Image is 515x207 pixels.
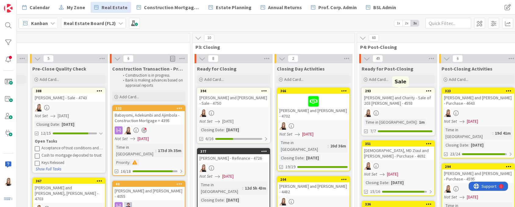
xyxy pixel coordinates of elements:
div: DB [113,126,185,134]
span: 1x [394,20,402,26]
div: 19d 41m [493,130,512,136]
div: Keys Released [41,160,103,165]
div: 132 [116,106,185,111]
div: 394 [198,88,270,94]
span: : [328,143,329,149]
h5: Sale [395,79,406,85]
div: [PERSON_NAME] and [PERSON_NAME] - 4482 [277,182,349,196]
div: [PERSON_NAME] and [PERSON_NAME], [PERSON_NAME] - 4703 [33,184,105,203]
i: Not Set [115,136,128,141]
img: DB [444,109,452,117]
span: My Zone [67,4,85,11]
span: [DATE] [58,113,69,119]
a: Prof. Corp. Admin [307,2,360,13]
i: Not Set [199,118,213,124]
img: DB [364,109,372,117]
div: [PERSON_NAME] and [PERSON_NAME] - 4055 [113,187,185,200]
div: DB [198,109,270,117]
span: Pre-Close Quality Check [32,66,86,72]
i: Not Set [199,173,213,179]
div: [DATE] [225,197,241,203]
span: : [224,126,225,133]
div: 388 [33,88,105,94]
div: DB [277,198,349,205]
span: Real Estate [102,4,127,11]
img: DB [364,162,372,170]
span: Closing Day Activities [277,66,325,72]
div: 394[PERSON_NAME] and [PERSON_NAME] - Sale - 4750 [198,88,270,107]
a: 351[DEMOGRAPHIC_DATA], MD Ziaul and [PERSON_NAME] - Purchase - 4692DBNot Set[DATE]Closing Date:[D... [362,140,435,196]
div: 40 [113,181,185,187]
span: 12/15 [41,130,51,136]
span: 23/24 [450,151,460,157]
div: Closing Date [199,126,224,133]
span: P3: Closing [195,44,347,50]
span: [DATE] [387,171,398,177]
span: 6/16 [206,136,213,142]
div: 12d 5h 43m [243,185,268,191]
span: Estate Planning [216,4,252,11]
div: 366 [280,89,349,93]
div: Open Tasks [35,138,103,144]
div: 294[PERSON_NAME] and [PERSON_NAME] - Purchase - 4595 [442,164,514,183]
span: BSL Admin [373,4,396,11]
div: [PERSON_NAME] and [PERSON_NAME] - 4702 [277,94,349,120]
a: 293[PERSON_NAME] and Charity - Sale of 203 [PERSON_NAME] - 4593DBTime in [GEOGRAPHIC_DATA]:1m7/7 [362,88,435,136]
div: 366[PERSON_NAME] and [PERSON_NAME] - 4702 [277,88,349,120]
div: 132Babayomi, Adekumbi and Ajimbola - Construction Mortgage = 4395 [113,106,185,125]
span: : [242,185,243,191]
div: 294 [445,165,514,169]
div: [DATE] [225,126,241,133]
img: DB [35,103,43,111]
span: 6 [452,55,463,62]
div: [PERSON_NAME] and [PERSON_NAME] - Sale - 4750 [198,94,270,107]
a: 132Babayomi, Adekumbi and Ajimbola - Construction Mortgage = 4395DBNot Set[DATE]Time in [GEOGRAPH... [112,105,185,176]
i: Not Set [364,171,377,177]
div: 132 [113,106,185,111]
div: [DATE] [469,142,485,148]
span: Add Card... [120,94,139,100]
div: Closing Date [199,197,224,203]
span: : [417,119,417,125]
span: 3x [411,20,419,26]
input: Quick Filter... [425,18,471,29]
div: 394 [200,89,270,93]
span: : [304,154,305,161]
div: 1m [417,119,426,125]
div: [DATE] [389,179,405,186]
span: Annual Returns [268,4,302,11]
span: : [388,179,389,186]
span: 7/7 [370,128,376,134]
div: DB [277,122,349,130]
span: [DATE] [138,136,149,142]
img: DB [279,198,287,205]
div: Acceptance of trust conditions and undertakings received [41,146,103,151]
div: 293[PERSON_NAME] and Charity - Sale of 203 [PERSON_NAME] - 4593 [362,88,434,107]
div: 204 [277,177,349,182]
span: 2 [288,55,298,62]
span: Add Card... [369,77,388,82]
div: [DATE] [305,154,320,161]
li: Bank is making advances based on appraisal reports [120,78,184,88]
div: Time in [GEOGRAPHIC_DATA] [199,181,242,195]
img: DB [279,122,287,130]
span: Support [13,1,28,8]
div: DB [442,109,514,117]
a: BSL Admin [362,2,400,13]
div: DB [198,164,270,172]
span: [DATE] [467,118,478,125]
a: Calendar [19,2,53,13]
span: 19/19 [285,164,295,170]
div: Cash to mortgage deposited to trust [41,153,103,158]
img: DB [124,126,132,134]
div: 351 [362,141,434,147]
div: 293 [365,89,434,93]
span: Add Card... [40,77,59,82]
span: 6 [123,55,134,62]
div: 323[PERSON_NAME] and [PERSON_NAME] - Purchase - 4643 [442,88,514,107]
span: 49 [373,55,383,62]
div: 336 [365,202,434,206]
div: 40[PERSON_NAME] and [PERSON_NAME] - 4055 [113,181,185,200]
div: 377 [198,149,270,154]
span: 10 [204,34,214,42]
